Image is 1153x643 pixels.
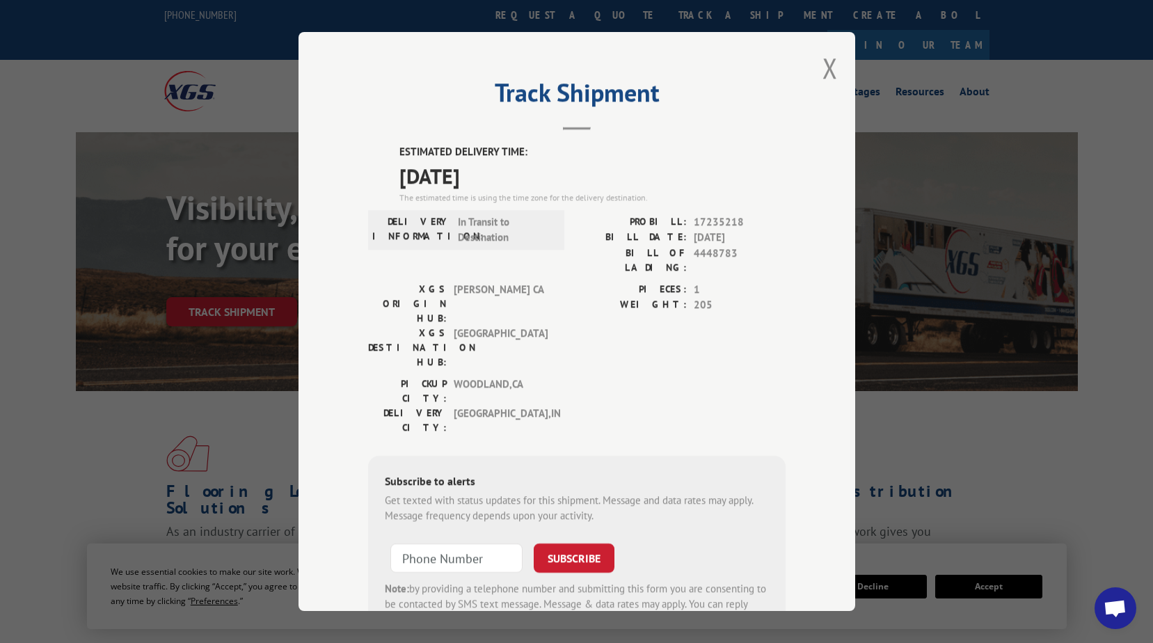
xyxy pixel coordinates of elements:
[372,214,451,246] label: DELIVERY INFORMATION:
[454,406,548,435] span: [GEOGRAPHIC_DATA] , IN
[577,214,687,230] label: PROBILL:
[390,543,523,573] input: Phone Number
[368,282,447,326] label: XGS ORIGIN HUB:
[368,83,786,109] h2: Track Shipment
[534,543,614,573] button: SUBSCRIBE
[399,144,786,160] label: ESTIMATED DELIVERY TIME:
[454,326,548,370] span: [GEOGRAPHIC_DATA]
[694,246,786,275] span: 4448783
[577,282,687,298] label: PIECES:
[399,160,786,191] span: [DATE]
[694,214,786,230] span: 17235218
[1095,587,1136,629] div: Open chat
[577,297,687,313] label: WEIGHT:
[694,282,786,298] span: 1
[822,49,838,86] button: Close modal
[454,282,548,326] span: [PERSON_NAME] CA
[694,297,786,313] span: 205
[368,376,447,406] label: PICKUP CITY:
[385,493,769,524] div: Get texted with status updates for this shipment. Message and data rates may apply. Message frequ...
[385,473,769,493] div: Subscribe to alerts
[385,581,769,628] div: by providing a telephone number and submitting this form you are consenting to be contacted by SM...
[458,214,552,246] span: In Transit to Destination
[694,230,786,246] span: [DATE]
[368,326,447,370] label: XGS DESTINATION HUB:
[368,406,447,435] label: DELIVERY CITY:
[399,191,786,204] div: The estimated time is using the time zone for the delivery destination.
[577,230,687,246] label: BILL DATE:
[454,376,548,406] span: WOODLAND , CA
[385,582,409,595] strong: Note:
[577,246,687,275] label: BILL OF LADING:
